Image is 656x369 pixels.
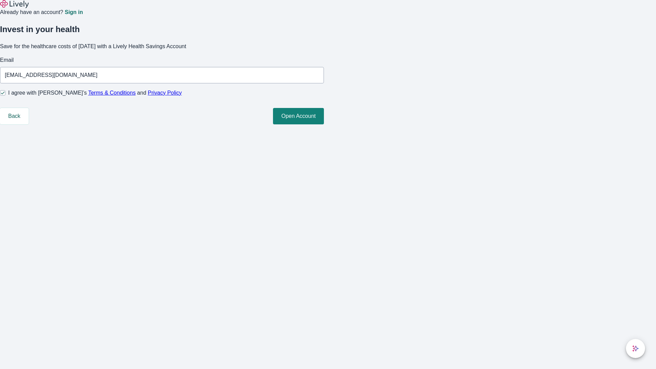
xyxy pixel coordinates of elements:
a: Sign in [65,10,83,15]
a: Privacy Policy [148,90,182,96]
a: Terms & Conditions [88,90,136,96]
svg: Lively AI Assistant [632,345,639,352]
button: Open Account [273,108,324,124]
span: I agree with [PERSON_NAME]’s and [8,89,182,97]
button: chat [626,339,645,358]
